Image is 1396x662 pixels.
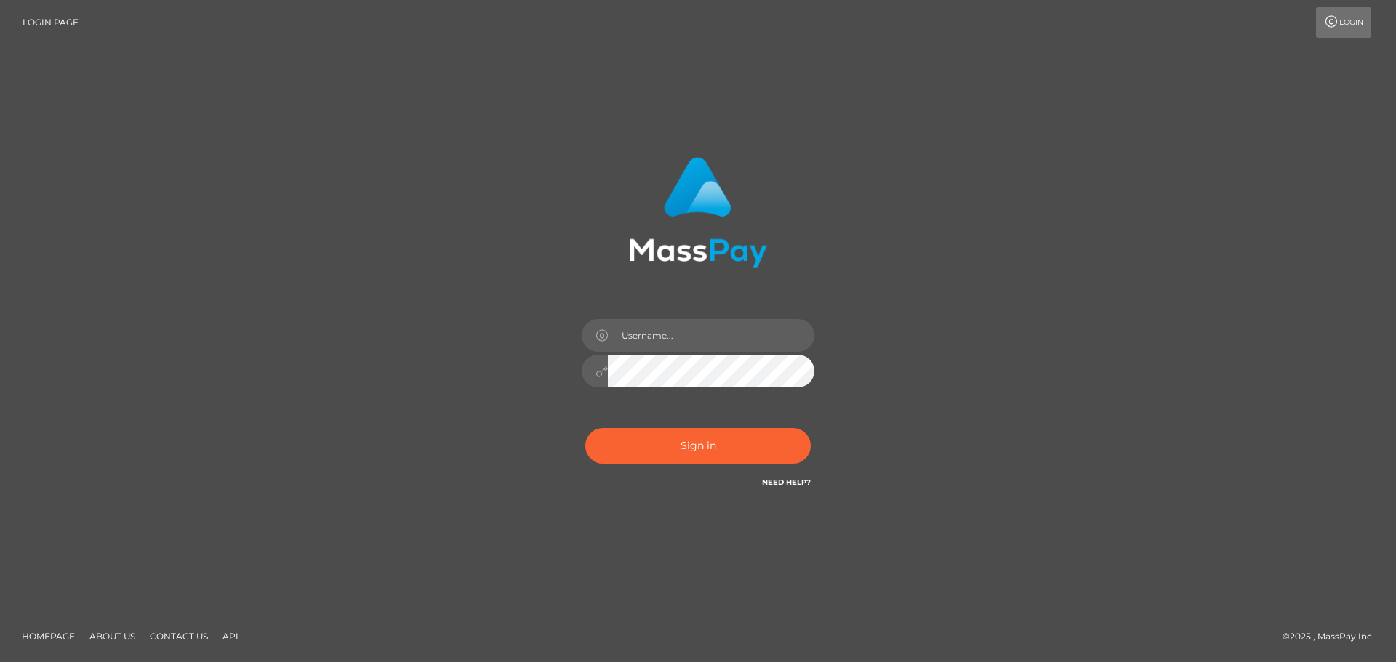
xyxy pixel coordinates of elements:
a: Homepage [16,625,81,647]
a: Need Help? [762,477,811,487]
a: About Us [84,625,141,647]
a: API [217,625,244,647]
div: © 2025 , MassPay Inc. [1283,629,1385,645]
button: Sign in [585,428,811,464]
img: MassPay Login [629,157,767,268]
a: Login Page [23,7,79,38]
a: Login [1316,7,1371,38]
input: Username... [608,319,814,352]
a: Contact Us [144,625,214,647]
